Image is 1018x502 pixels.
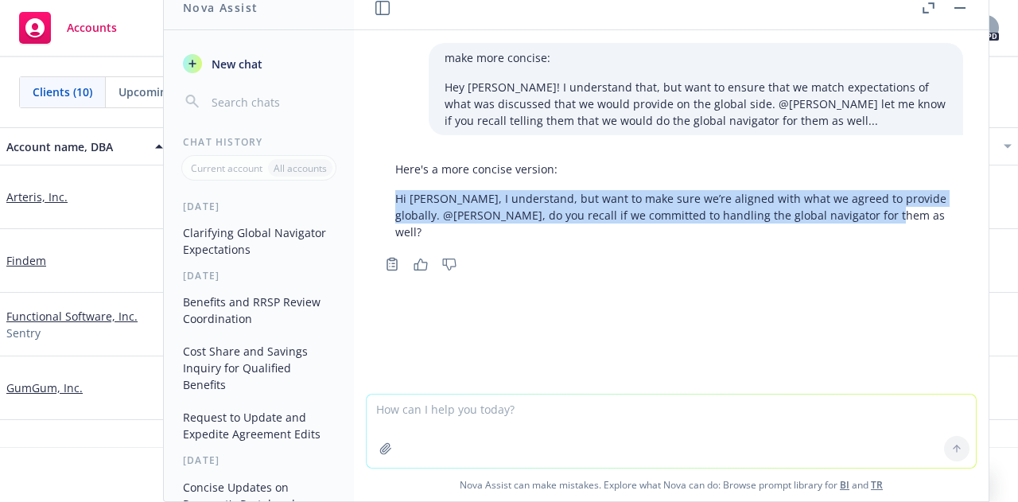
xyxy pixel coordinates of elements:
div: Account name, DBA [6,138,146,155]
span: Accounts [67,21,117,34]
a: TR [871,478,883,492]
button: Thumbs down [437,253,462,275]
button: Request to Update and Expedite Agreement Edits [177,404,341,447]
a: Lantheus Holdings Inc. [6,443,128,460]
button: Cost Share and Savings Inquiry for Qualified Benefits [177,338,341,398]
a: Findem [6,252,46,269]
input: Search chats [208,91,335,113]
span: Upcoming renewals (0) [119,84,241,100]
div: [DATE] [164,269,354,282]
button: New chat [177,49,341,78]
div: [DATE] [164,453,354,467]
a: Functional Software, Inc. [6,308,138,325]
div: Chat History [164,135,354,149]
svg: Copy to clipboard [385,257,399,271]
button: Clarifying Global Navigator Expectations [177,220,341,263]
p: All accounts [274,161,327,175]
a: Accounts [13,6,123,50]
div: [DATE] [164,200,354,213]
p: Here's a more concise version: [395,161,947,177]
span: Nova Assist can make mistakes. Explore what Nova can do: Browse prompt library for and [360,469,982,501]
p: Hey [PERSON_NAME]! I understand that, but want to ensure that we match expectations of what was d... [445,79,947,129]
button: Benefits and RRSP Review Coordination [177,289,341,332]
p: Hi [PERSON_NAME], I understand, but want to make sure we’re aligned with what we agreed to provid... [395,190,947,240]
p: Current account [191,161,262,175]
p: make more concise: [445,49,947,66]
a: Arteris, Inc. [6,189,68,205]
span: Sentry [6,325,41,341]
span: New chat [208,56,262,72]
a: BI [840,478,849,492]
a: GumGum, Inc. [6,379,83,396]
span: Clients (10) [33,84,92,100]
